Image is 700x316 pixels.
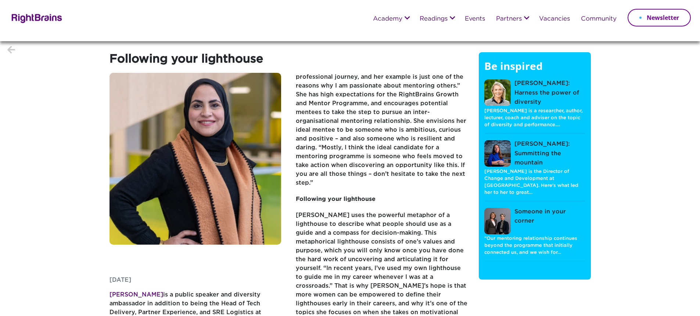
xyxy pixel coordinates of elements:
p: [DATE] [110,276,281,291]
h1: Following your lighthouse [110,52,468,73]
a: [PERSON_NAME]: Summitting the mountain [484,139,585,168]
a: Partners [496,16,522,22]
a: Community [581,16,617,22]
p: "Our mentoring relationship continues beyond the programme that initially connected us, and we wi... [484,235,585,256]
p: [PERSON_NAME] is the Director of Change and Development at [GEOGRAPHIC_DATA]. Here's what led her... [484,168,585,196]
a: Readings [420,16,448,22]
a: [PERSON_NAME]: Harness the power of diversity [484,79,585,107]
strong: Following your lighthouse [296,196,376,202]
a: Someone in your corner [484,207,585,235]
a: Events [465,16,485,22]
a: Vacancies [539,16,570,22]
img: Rightbrains [9,13,62,23]
a: Academy [373,16,402,22]
p: [PERSON_NAME] is a researcher, author, lecturer, coach and adviser on the topic of diversity and ... [484,107,585,129]
a: [PERSON_NAME] [110,292,163,298]
a: Newsletter [628,9,691,26]
h5: Be inspired [484,60,585,79]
